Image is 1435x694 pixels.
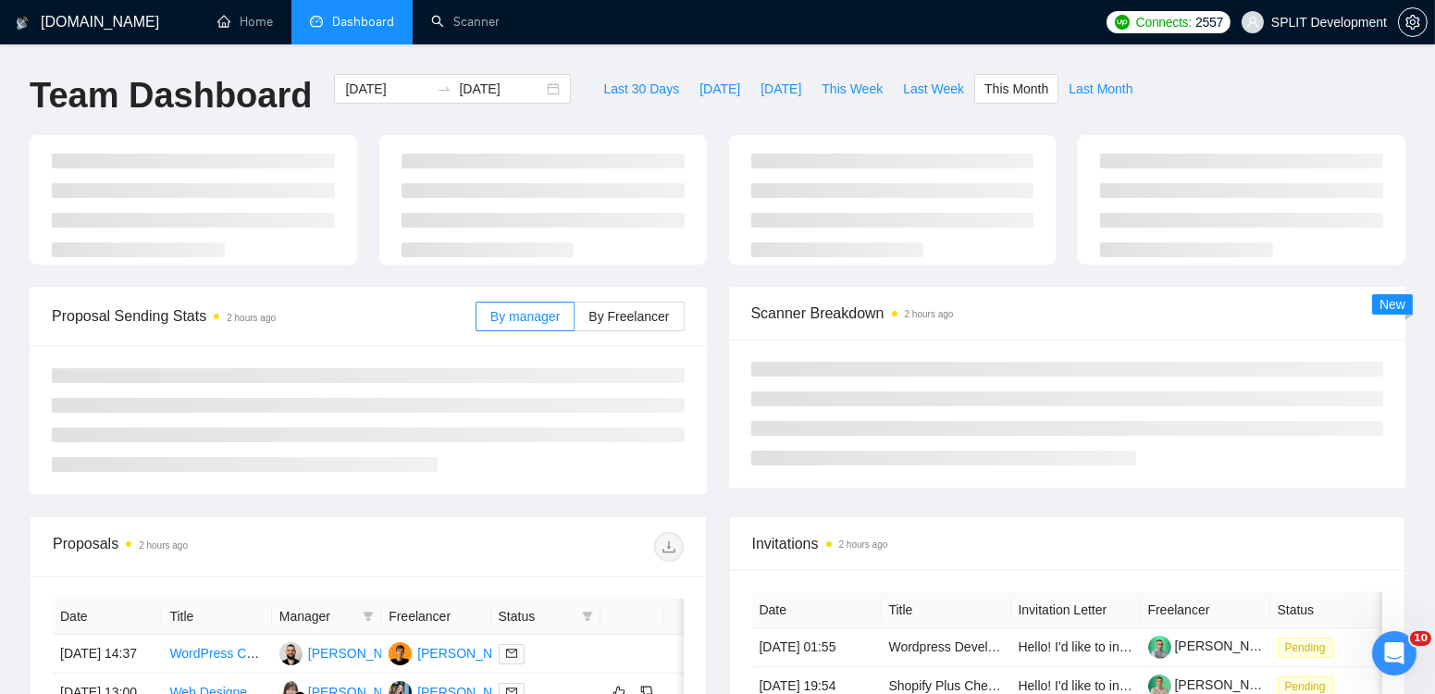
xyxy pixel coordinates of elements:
[1141,592,1270,628] th: Freelancer
[882,628,1011,667] td: Wordpress Developer
[437,81,452,96] span: swap-right
[582,611,593,622] span: filter
[1399,15,1427,30] span: setting
[1058,74,1143,104] button: Last Month
[345,79,429,99] input: Start date
[588,309,669,324] span: By Freelancer
[603,79,679,99] span: Last 30 Days
[1398,7,1428,37] button: setting
[310,15,323,28] span: dashboard
[1011,592,1141,628] th: Invitation Letter
[53,532,368,562] div: Proposals
[1069,79,1132,99] span: Last Month
[389,645,524,660] a: IP[PERSON_NAME]
[1379,297,1405,312] span: New
[139,540,188,551] time: 2 hours ago
[903,79,964,99] span: Last Week
[30,74,312,118] h1: Team Dashboard
[752,628,882,667] td: [DATE] 01:55
[905,309,954,319] time: 2 hours ago
[1278,639,1341,654] a: Pending
[889,678,1237,693] a: Shopify Plus Checkout & Cart Developer – Replace Avis App
[279,642,303,665] img: BC
[162,599,271,635] th: Title
[1278,638,1333,658] span: Pending
[431,14,500,30] a: searchScanner
[499,606,575,626] span: Status
[506,648,517,659] span: mail
[363,611,374,622] span: filter
[689,74,750,104] button: [DATE]
[822,79,883,99] span: This Week
[459,79,543,99] input: End date
[578,602,597,630] span: filter
[1148,636,1171,659] img: c1t77QknAm2r3sTn3ldgNDpPHIQXPkPFH0kiAv_i8BxHNL3lXwmkn9zg2ip2AjPqS5
[761,79,801,99] span: [DATE]
[1136,12,1192,32] span: Connects:
[750,74,811,104] button: [DATE]
[839,539,888,550] time: 2 hours ago
[1372,631,1416,675] iframe: Intercom live chat
[279,606,355,626] span: Manager
[1398,15,1428,30] a: setting
[308,643,414,663] div: [PERSON_NAME]
[162,635,271,674] td: WordPress Custom Theme Developer Needed
[217,14,273,30] a: homeHome
[751,302,1384,325] span: Scanner Breakdown
[53,635,162,674] td: [DATE] 14:37
[227,313,276,323] time: 2 hours ago
[1195,12,1223,32] span: 2557
[1148,638,1281,653] a: [PERSON_NAME]
[417,643,524,663] div: [PERSON_NAME]
[1410,631,1431,646] span: 10
[169,646,437,661] a: WordPress Custom Theme Developer Needed
[279,645,414,660] a: BC[PERSON_NAME]
[272,599,381,635] th: Manager
[389,642,412,665] img: IP
[53,599,162,635] th: Date
[974,74,1058,104] button: This Month
[882,592,1011,628] th: Title
[671,647,699,660] span: right
[699,79,740,99] span: [DATE]
[437,81,452,96] span: to
[1278,678,1341,693] a: Pending
[811,74,893,104] button: This Week
[1115,15,1130,30] img: upwork-logo.png
[52,304,476,328] span: Proposal Sending Stats
[889,639,1014,654] a: Wordpress Developer
[490,309,560,324] span: By manager
[893,74,974,104] button: Last Week
[332,14,394,30] span: Dashboard
[984,79,1048,99] span: This Month
[16,8,29,38] img: logo
[381,599,490,635] th: Freelancer
[752,592,882,628] th: Date
[752,532,1383,555] span: Invitations
[1148,677,1281,692] a: [PERSON_NAME]
[593,74,689,104] button: Last 30 Days
[359,602,377,630] span: filter
[1270,592,1400,628] th: Status
[1246,16,1259,29] span: user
